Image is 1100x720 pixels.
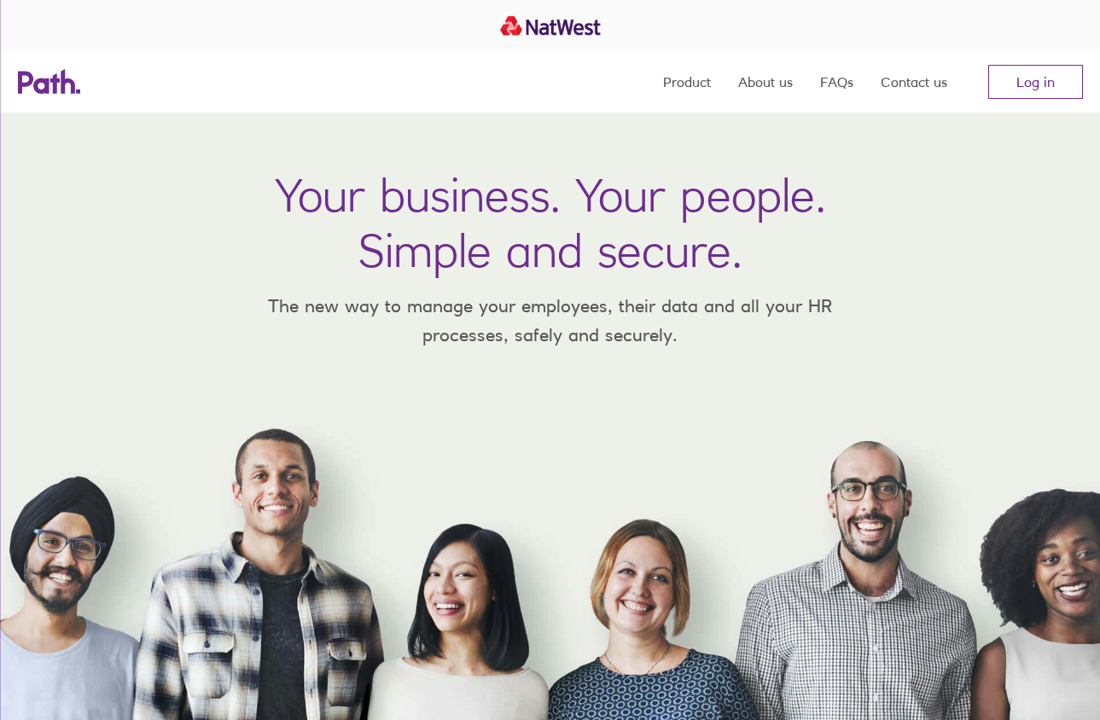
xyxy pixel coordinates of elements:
a: FAQs [820,51,853,113]
h1: Your business. Your people. Simple and secure. [275,167,826,278]
a: About us [738,51,793,113]
a: Contact us [881,51,947,113]
p: The new way to manage your employees, their data and all your HR processes, safely and securely. [243,292,858,349]
a: Log in [988,65,1083,99]
a: Product [663,51,711,113]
